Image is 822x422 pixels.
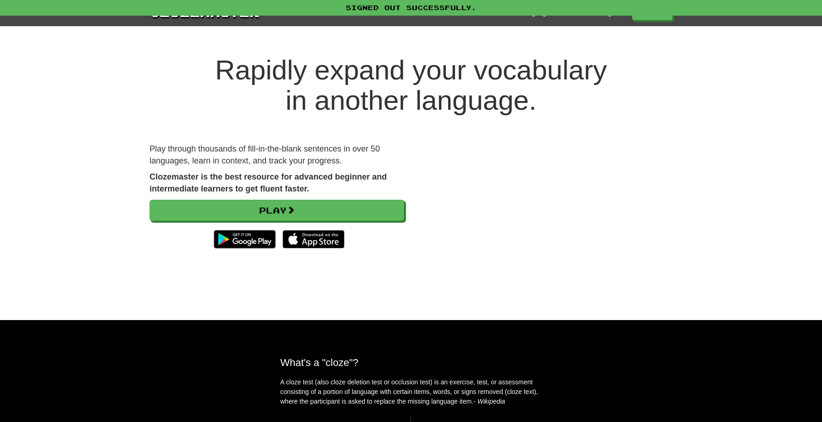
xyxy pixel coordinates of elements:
strong: Clozemaster is the best resource for advanced beginner and intermediate learners to get fluent fa... [150,172,387,193]
a: Play [150,200,404,221]
h2: What's a "cloze"? [280,357,542,368]
img: Download_on_the_App_Store_Badge_US-UK_135x40-25178aeef6eb6b83b96f5f2d004eda3bffbb37122de64afbaef7... [283,230,344,248]
p: Play through thousands of fill-in-the-blank sentences in over 50 languages, learn in context, and... [150,143,404,167]
em: - Wikipedia [473,398,505,405]
img: Get it on Google Play [209,225,280,253]
p: A cloze test (also cloze deletion test or occlusion test) is an exercise, test, or assessment con... [280,377,542,406]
